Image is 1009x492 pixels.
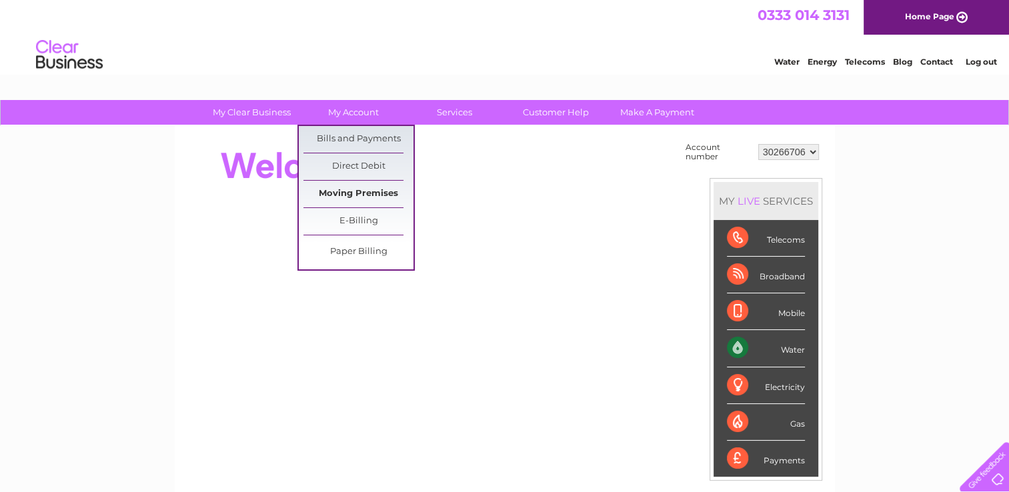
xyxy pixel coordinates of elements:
a: Bills and Payments [303,126,413,153]
a: My Clear Business [197,100,307,125]
a: My Account [298,100,408,125]
div: LIVE [735,195,763,207]
div: Payments [727,441,805,477]
a: Moving Premises [303,181,413,207]
div: Mobile [727,293,805,330]
div: Electricity [727,367,805,404]
div: Gas [727,404,805,441]
div: Broadband [727,257,805,293]
a: Paper Billing [303,239,413,265]
div: MY SERVICES [714,182,818,220]
a: Water [774,57,800,67]
div: Clear Business is a trading name of Verastar Limited (registered in [GEOGRAPHIC_DATA] No. 3667643... [190,7,820,65]
a: Contact [920,57,953,67]
a: Blog [893,57,912,67]
a: Energy [808,57,837,67]
a: Make A Payment [602,100,712,125]
a: Direct Debit [303,153,413,180]
img: logo.png [35,35,103,75]
a: Telecoms [845,57,885,67]
div: Telecoms [727,220,805,257]
a: Customer Help [501,100,611,125]
a: Log out [965,57,996,67]
a: Services [399,100,510,125]
td: Account number [682,139,755,165]
a: E-Billing [303,208,413,235]
div: Water [727,330,805,367]
a: 0333 014 3131 [758,7,850,23]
